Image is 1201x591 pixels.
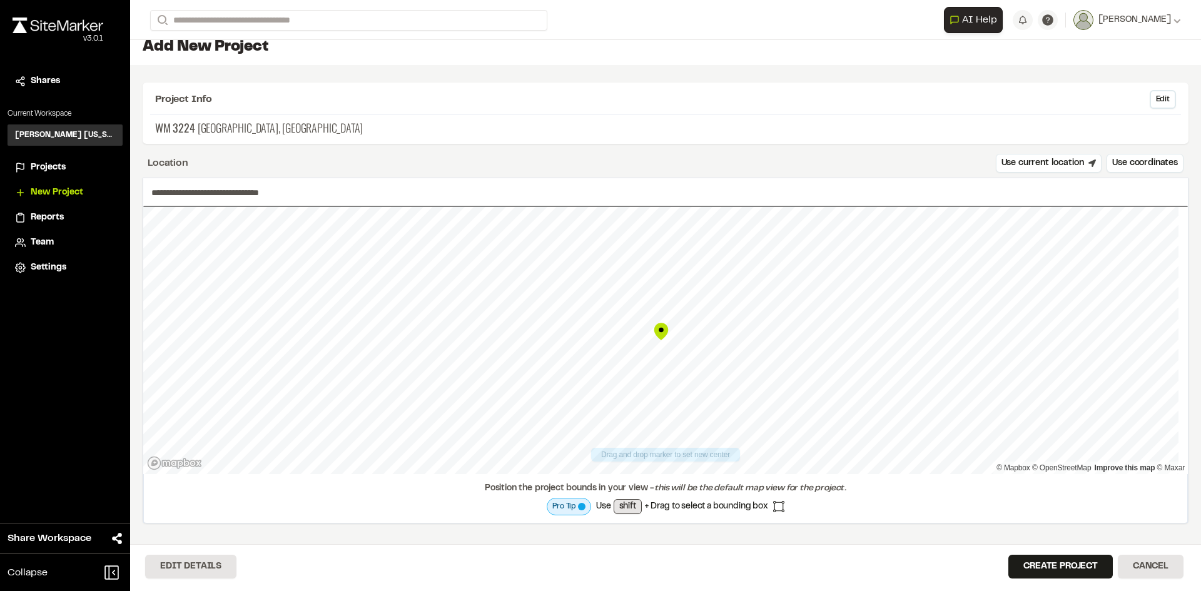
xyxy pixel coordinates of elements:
[1098,13,1171,27] span: [PERSON_NAME]
[143,38,1188,58] h1: Add New Project
[145,555,236,578] button: Edit Details
[1032,463,1092,472] a: OpenStreetMap
[547,498,591,515] div: Map layer is currently processing to full resolution
[31,161,66,174] span: Projects
[155,119,195,136] span: WM 3224
[15,74,115,88] a: Shares
[1073,10,1181,30] button: [PERSON_NAME]
[1157,463,1185,472] a: Maxar
[15,261,115,275] a: Settings
[13,18,103,33] img: rebrand.png
[147,456,202,470] a: Mapbox logo
[944,7,1008,33] div: Open AI Assistant
[1073,10,1093,30] img: User
[996,154,1102,173] button: Use current location
[31,74,60,88] span: Shares
[652,322,671,341] div: Map marker
[151,482,1180,495] div: Position the project bounds in your view -
[654,485,846,492] span: this will be the default map view for the project.
[962,13,997,28] span: AI Help
[15,236,115,250] a: Team
[13,33,103,44] div: Oh geez...please don't...
[155,119,1176,136] p: [GEOGRAPHIC_DATA], [GEOGRAPHIC_DATA]
[1107,154,1183,173] button: Use coordinates
[143,207,1178,474] canvas: Map
[15,211,115,225] a: Reports
[155,92,212,107] span: Project Info
[1095,463,1155,472] a: Map feedback
[150,10,173,31] button: Search
[148,156,188,171] div: Location
[15,161,115,174] a: Projects
[8,565,48,580] span: Collapse
[996,463,1030,472] a: Mapbox
[15,129,115,141] h3: [PERSON_NAME] [US_STATE]
[31,186,83,200] span: New Project
[8,108,123,119] p: Current Workspace
[552,501,575,512] span: Pro Tip
[547,498,784,515] div: Use + Drag to select a bounding box
[31,261,66,275] span: Settings
[1150,90,1176,109] button: Edit
[31,211,64,225] span: Reports
[15,186,115,200] a: New Project
[944,7,1003,33] button: Open AI Assistant
[1008,555,1113,578] button: Create Project
[8,531,91,546] span: Share Workspace
[578,503,585,510] span: Map layer is currently processing to full resolution
[614,499,642,514] span: shift
[1118,555,1183,578] button: Cancel
[31,236,54,250] span: Team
